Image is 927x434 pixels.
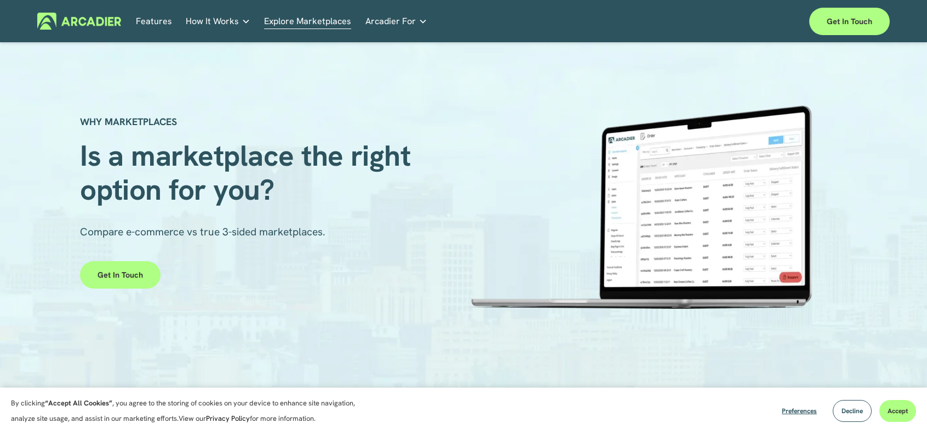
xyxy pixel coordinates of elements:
[45,398,112,408] strong: “Accept All Cookies”
[80,261,161,289] a: Get in touch
[80,225,325,239] span: Compare e-commerce vs true 3-sided marketplaces.
[833,400,872,422] button: Decline
[365,13,427,30] a: folder dropdown
[809,8,890,35] a: Get in touch
[136,13,172,30] a: Features
[37,13,121,30] img: Arcadier
[11,396,367,426] p: By clicking , you agree to the storing of cookies on your device to enhance site navigation, anal...
[774,400,825,422] button: Preferences
[186,13,250,30] a: folder dropdown
[888,407,908,415] span: Accept
[264,13,351,30] a: Explore Marketplaces
[365,14,416,29] span: Arcadier For
[782,407,817,415] span: Preferences
[879,400,916,422] button: Accept
[206,414,250,423] a: Privacy Policy
[80,115,177,128] strong: WHY MARKETPLACES
[80,137,418,208] span: Is a marketplace the right option for you?
[842,407,863,415] span: Decline
[186,14,239,29] span: How It Works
